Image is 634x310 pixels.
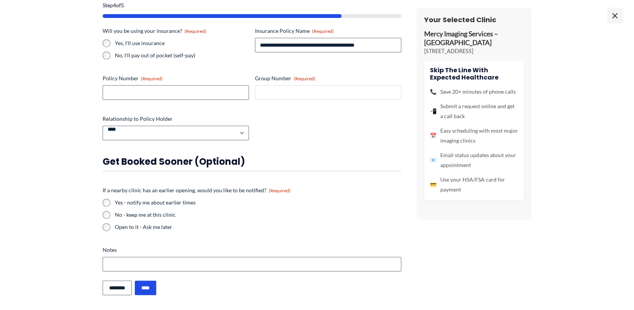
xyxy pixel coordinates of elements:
label: Insurance Policy Name [255,27,401,35]
span: 📲 [430,106,436,116]
span: 📅 [430,131,436,141]
li: Email status updates about your appointment [430,150,518,170]
li: Save 20+ minutes of phone calls [430,87,518,97]
span: 4 [113,2,116,8]
label: Notes [103,246,401,254]
li: Submit a request online and get a call back [430,101,518,121]
li: Easy scheduling with most major imaging clinics [430,126,518,146]
label: Yes, I'll use insurance [115,39,249,47]
label: Relationship to Policy Holder [103,115,249,123]
li: Use your HSA/FSA card for payment [430,175,518,195]
label: Yes - notify me about earlier times [115,199,401,206]
span: (Required) [269,188,291,193]
label: Policy Number [103,75,249,82]
label: Open to it - Ask me later [115,223,401,231]
span: 📞 [430,87,436,97]
legend: If a nearby clinic has an earlier opening, would you like to be notified? [103,187,291,194]
span: (Required) [141,76,163,81]
legend: Will you be using your insurance? [103,27,206,35]
span: (Required) [312,28,334,34]
span: 📧 [430,155,436,165]
span: × [607,8,623,23]
span: 5 [121,2,124,8]
h4: Skip the line with Expected Healthcare [430,67,518,81]
span: (Required) [294,76,315,81]
p: [STREET_ADDRESS] [424,47,524,55]
span: (Required) [185,28,206,34]
span: 💳 [430,180,436,190]
label: Group Number [255,75,401,82]
label: No - keep me at this clinic [115,211,401,219]
p: Step of [103,3,401,8]
label: No, I'll pay out of pocket (self-pay) [115,52,249,59]
h3: Get booked sooner (optional) [103,156,401,167]
p: Mercy Imaging Services – [GEOGRAPHIC_DATA] [424,30,524,47]
h3: Your Selected Clinic [424,15,524,24]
